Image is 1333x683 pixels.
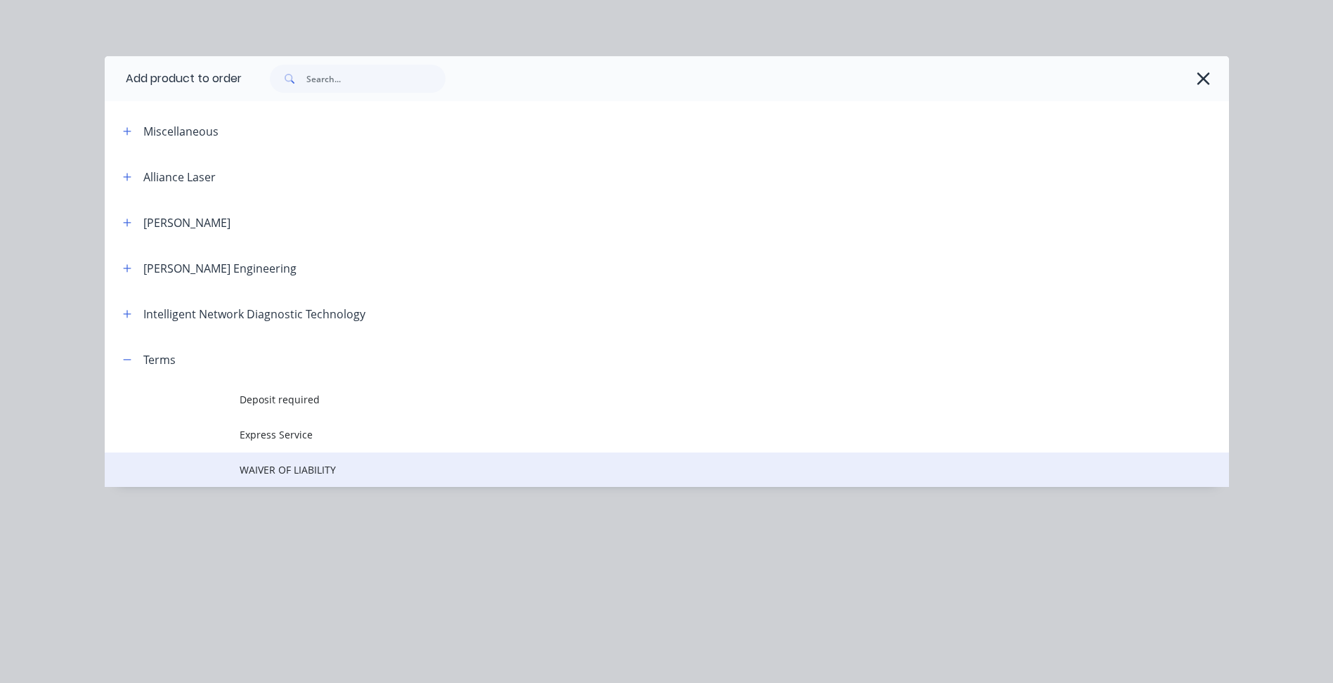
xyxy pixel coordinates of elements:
[105,56,242,101] div: Add product to order
[240,392,1031,407] span: Deposit required
[143,260,297,277] div: [PERSON_NAME] Engineering
[143,306,365,323] div: Intelligent Network Diagnostic Technology
[306,65,446,93] input: Search...
[240,427,1031,442] span: Express Service
[143,169,216,186] div: Alliance Laser
[143,351,176,368] div: Terms
[143,123,219,140] div: Miscellaneous
[240,462,1031,477] span: WAIVER OF LIABILITY
[143,214,230,231] div: [PERSON_NAME]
